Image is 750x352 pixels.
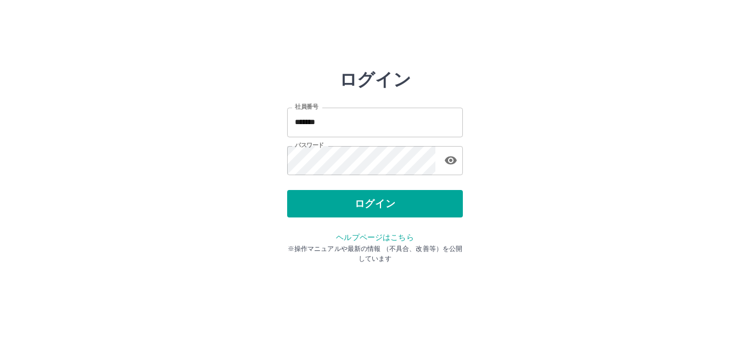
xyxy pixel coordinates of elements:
[295,141,324,149] label: パスワード
[295,103,318,111] label: 社員番号
[339,69,411,90] h2: ログイン
[287,190,463,217] button: ログイン
[336,233,413,242] a: ヘルプページはこちら
[287,244,463,264] p: ※操作マニュアルや最新の情報 （不具合、改善等）を公開しています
